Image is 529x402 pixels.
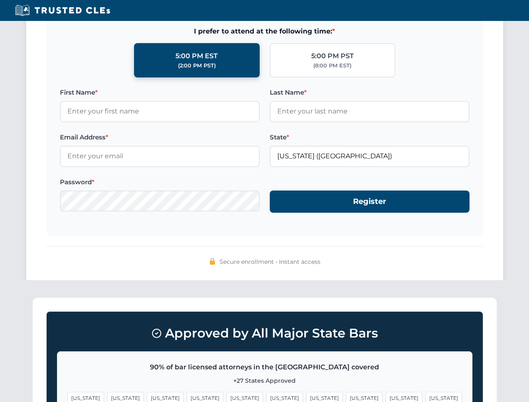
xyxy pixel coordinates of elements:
[67,376,462,385] p: +27 States Approved
[270,191,470,213] button: Register
[313,62,351,70] div: (8:00 PM EST)
[57,322,472,345] h3: Approved by All Major State Bars
[67,362,462,373] p: 90% of bar licensed attorneys in the [GEOGRAPHIC_DATA] covered
[175,51,218,62] div: 5:00 PM EST
[178,62,216,70] div: (2:00 PM PST)
[60,101,260,122] input: Enter your first name
[270,132,470,142] label: State
[209,258,216,265] img: 🔒
[60,26,470,37] span: I prefer to attend at the following time:
[60,146,260,167] input: Enter your email
[13,4,113,17] img: Trusted CLEs
[311,51,354,62] div: 5:00 PM PST
[270,101,470,122] input: Enter your last name
[60,88,260,98] label: First Name
[60,132,260,142] label: Email Address
[270,88,470,98] label: Last Name
[60,177,260,187] label: Password
[270,146,470,167] input: Florida (FL)
[219,257,320,266] span: Secure enrollment • Instant access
